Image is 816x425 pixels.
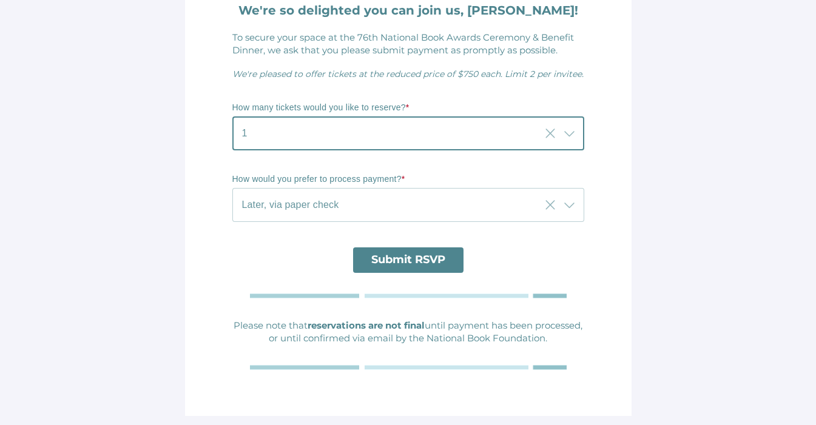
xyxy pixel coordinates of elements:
i: Clear [543,126,558,141]
p: How many tickets would you like to reserve? [232,102,584,114]
strong: reservations are not final [308,320,425,331]
span: Please note that until payment has been processed, or until confirmed via email by the National B... [234,320,582,344]
p: How would you prefer to process payment? [232,173,584,186]
a: Submit RSVP [353,247,464,273]
span: To secure your space at the 76th National Book Awards Ceremony & Benefit Dinner, we ask that you ... [232,32,574,56]
span: We're pleased to offer tickets at the reduced price of $750 each. Limit 2 per invitee. [232,69,584,79]
span: 1 [242,126,248,141]
strong: We're so delighted you can join us, [PERSON_NAME]! [238,3,578,18]
span: Submit RSVP [371,253,445,266]
i: Clear [543,198,558,212]
span: Later, via paper check [242,198,339,212]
